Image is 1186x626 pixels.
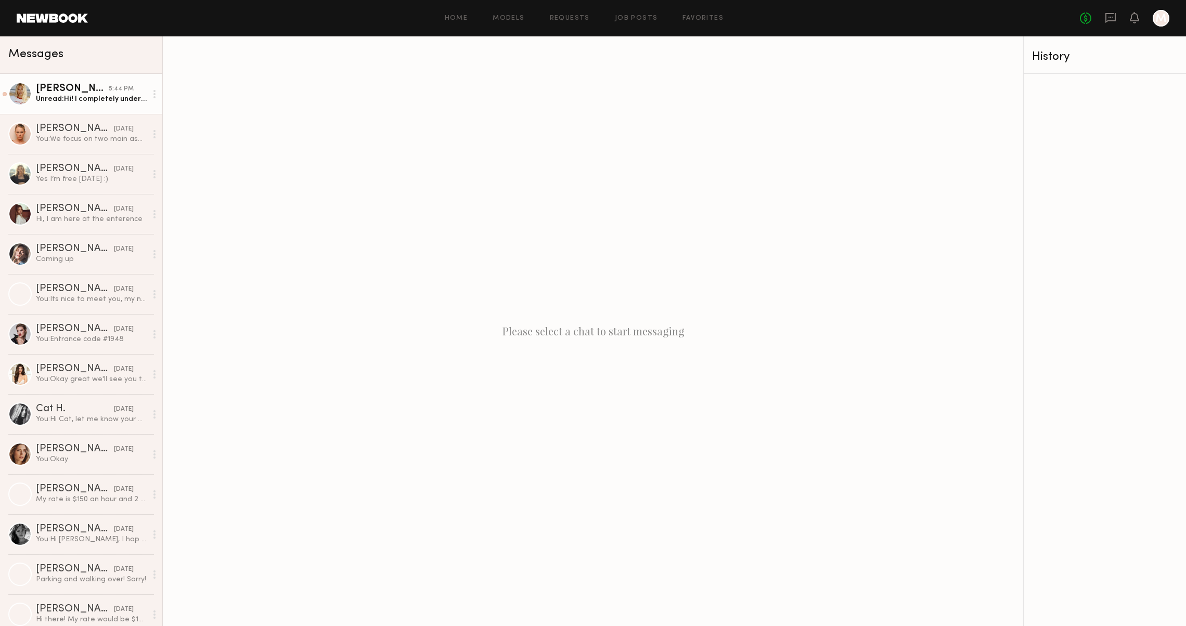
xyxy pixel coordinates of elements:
[114,565,134,575] div: [DATE]
[36,124,114,134] div: [PERSON_NAME]
[114,525,134,534] div: [DATE]
[36,294,147,304] div: You: Its nice to meet you, my name is [PERSON_NAME] and I am the Head Designer at Blue B Collecti...
[36,494,147,504] div: My rate is $150 an hour and 2 hours minimum
[114,204,134,214] div: [DATE]
[1032,51,1178,63] div: History
[36,374,147,384] div: You: Okay great we'll see you then
[114,324,134,334] div: [DATE]
[36,174,147,184] div: Yes I’m free [DATE] :)
[36,615,147,624] div: Hi there! My rate would be $100/hr after fees so a $200 flat rate.
[114,244,134,254] div: [DATE]
[36,604,114,615] div: [PERSON_NAME]
[114,605,134,615] div: [DATE]
[114,485,134,494] div: [DATE]
[8,48,63,60] span: Messages
[36,414,147,424] div: You: Hi Cat, let me know your availability
[114,405,134,414] div: [DATE]
[36,84,109,94] div: [PERSON_NAME]
[36,244,114,254] div: [PERSON_NAME]
[114,445,134,454] div: [DATE]
[36,575,147,584] div: Parking and walking over! Sorry!
[36,284,114,294] div: [PERSON_NAME]
[36,484,114,494] div: [PERSON_NAME]
[1153,10,1169,27] a: M
[114,124,134,134] div: [DATE]
[36,534,147,544] div: You: Hi [PERSON_NAME], I hop you are well :) I just wanted to see if your available [DATE] (5/20)...
[550,15,590,22] a: Requests
[36,164,114,174] div: [PERSON_NAME]
[36,94,147,104] div: Unread: Hi! I completely understand and I’m very adaptable. I apologize for the delay in my respo...
[36,364,114,374] div: [PERSON_NAME]
[36,524,114,534] div: [PERSON_NAME]
[682,15,724,22] a: Favorites
[36,204,114,214] div: [PERSON_NAME]
[36,444,114,454] div: [PERSON_NAME]
[36,214,147,224] div: Hi, I am here at the enterence
[445,15,468,22] a: Home
[615,15,658,22] a: Job Posts
[109,84,134,94] div: 5:44 PM
[36,404,114,414] div: Cat H.
[36,134,147,144] div: You: We focus on two main aspects: first, the online portfolio. When candidates arrive, they ofte...
[36,564,114,575] div: [PERSON_NAME]
[114,164,134,174] div: [DATE]
[36,454,147,464] div: You: Okay
[493,15,524,22] a: Models
[36,254,147,264] div: Coming up
[163,36,1023,626] div: Please select a chat to start messaging
[36,324,114,334] div: [PERSON_NAME]
[114,284,134,294] div: [DATE]
[114,364,134,374] div: [DATE]
[36,334,147,344] div: You: Entrance code #1948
